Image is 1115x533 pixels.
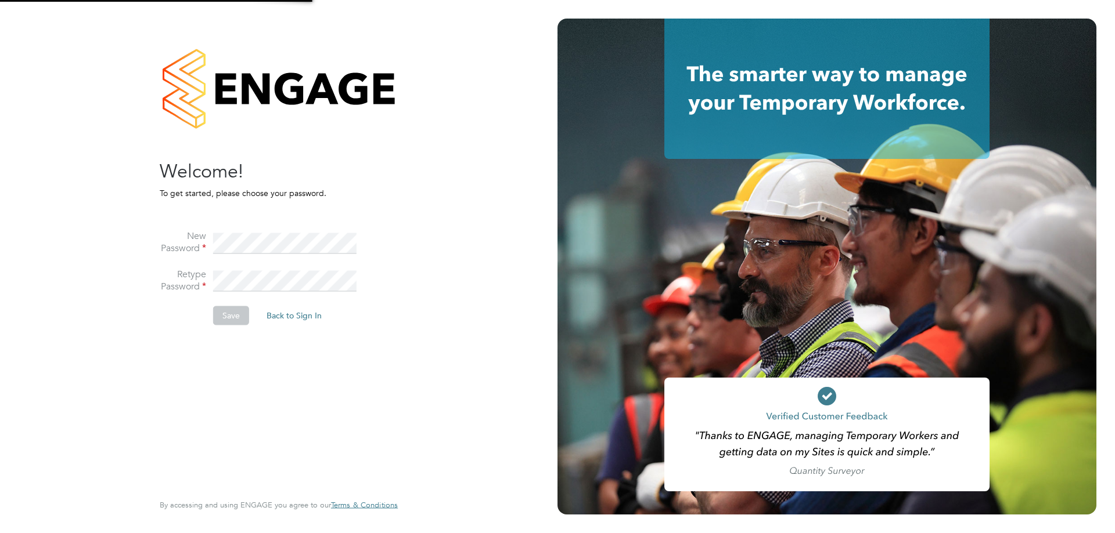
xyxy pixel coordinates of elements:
button: Save [213,306,249,325]
h2: Welcome! [160,159,386,183]
span: By accessing and using ENGAGE you agree to our [160,500,398,510]
label: Retype Password [160,268,206,292]
label: New Password [160,230,206,255]
p: To get started, please choose your password. [160,188,386,198]
button: Back to Sign In [257,306,331,325]
span: Terms & Conditions [331,500,398,510]
a: Terms & Conditions [331,501,398,510]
